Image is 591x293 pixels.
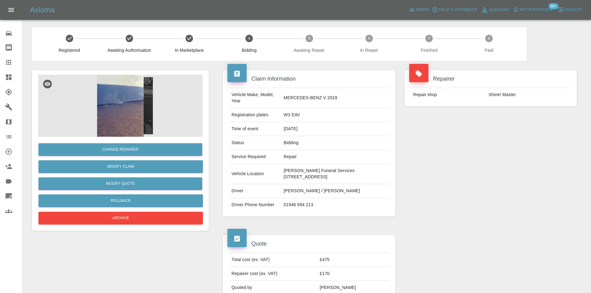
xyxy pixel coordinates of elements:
a: Admin [407,5,431,15]
td: £170 [317,267,389,281]
span: In Marketplace [162,47,217,53]
span: Awaiting Authorisation [102,47,157,53]
span: Help & Feedback [439,6,477,13]
td: Repairer cost (ex. VAT) [229,267,317,281]
h4: Quote [227,240,390,248]
span: In Repair [342,47,396,53]
text: 8 [488,36,490,41]
td: MERCEDES-BENZ V 2019 [281,88,389,108]
button: Logout [556,5,584,15]
td: Driver Phone Number [229,198,281,212]
td: 01946 694 213 [281,198,389,212]
text: 5 [308,36,310,41]
a: Modify Claim [38,160,203,173]
img: 528a00fb-cf5d-41b0-8147-7ba4ad645ad7 [38,75,203,137]
span: Paid [462,47,517,53]
td: Bidding [281,136,389,150]
button: Archive [38,212,203,224]
td: Repair shop [411,88,486,102]
td: Registration plates [229,108,281,122]
td: Service Required [229,150,281,164]
td: W3 EAV [281,108,389,122]
button: Open drawer [4,2,19,17]
td: Shine! Master [486,88,571,102]
td: Time of event [229,122,281,136]
text: 6 [368,36,370,41]
span: Notifications [520,6,552,13]
span: Bidding [222,47,277,53]
td: Repair [281,150,389,164]
span: Account [489,7,510,14]
span: Logout [564,6,582,13]
span: Awaiting Repair [282,47,337,53]
h4: Repairer [409,75,572,83]
button: Rollback [38,194,203,207]
h4: Claim Information [227,75,390,83]
span: 99+ [548,3,558,9]
td: [PERSON_NAME] Funeral Services [STREET_ADDRESS] [281,164,389,184]
span: Admin [415,6,429,13]
td: Status [229,136,281,150]
td: Vehicle Location [229,164,281,184]
td: [DATE] [281,122,389,136]
span: Finished [401,47,456,53]
td: £475 [317,253,389,267]
td: Vehicle Make, Model, Year [229,88,281,108]
button: Change Repairer [38,143,202,156]
td: Total cost (ex. VAT) [229,253,317,267]
button: Help & Feedback [430,5,479,15]
text: 4 [248,36,250,41]
h5: Axioma [30,5,55,15]
a: Account [479,5,511,15]
text: 7 [428,36,430,41]
td: [PERSON_NAME] / [PERSON_NAME] [281,184,389,198]
span: Registered [42,47,97,53]
button: Notifications [511,5,553,15]
button: Modify Quote [38,177,202,190]
td: Driver [229,184,281,198]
